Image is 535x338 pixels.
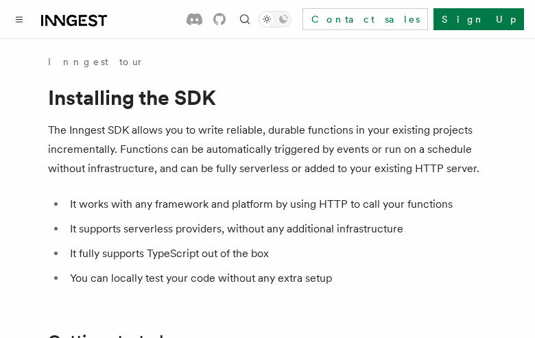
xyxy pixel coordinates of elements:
[66,195,487,214] li: It works with any framework and platform by using HTTP to call your functions
[48,55,144,69] a: Inngest tour
[259,11,292,27] button: Toggle dark mode
[48,85,487,110] h1: Installing the SDK
[48,121,487,178] p: The Inngest SDK allows you to write reliable, durable functions in your existing projects increme...
[66,244,487,263] li: It fully supports TypeScript out of the box
[66,269,487,288] li: You can locally test your code without any extra setup
[237,11,253,27] button: Find something...
[433,8,524,30] a: Sign Up
[66,219,487,239] li: It supports serverless providers, without any additional infrastructure
[302,8,428,30] a: Contact sales
[11,11,27,27] button: Toggle navigation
